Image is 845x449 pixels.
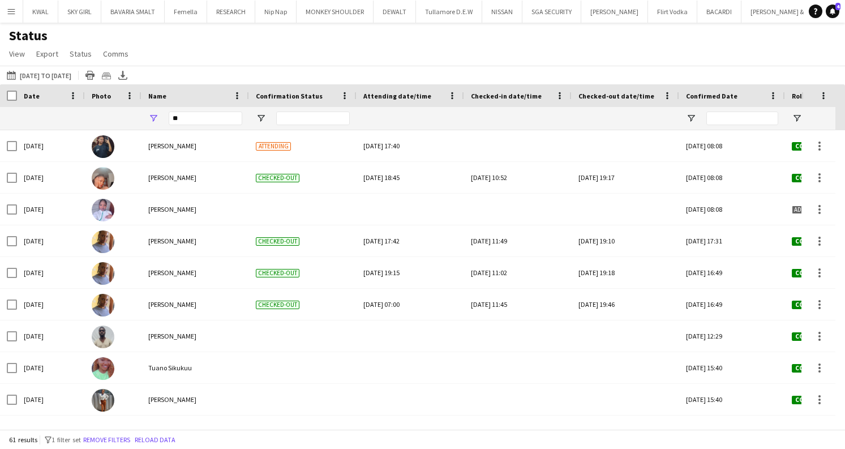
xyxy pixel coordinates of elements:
[148,173,196,182] span: [PERSON_NAME]
[679,194,785,225] div: [DATE] 08:08
[363,130,457,161] div: [DATE] 17:40
[148,237,196,245] span: [PERSON_NAME]
[679,416,785,447] div: [DATE] 10:36
[792,332,834,341] span: Confirmed
[148,142,196,150] span: [PERSON_NAME]
[207,1,255,23] button: RESEARCH
[276,112,350,125] input: Confirmation Status Filter Input
[17,289,85,320] div: [DATE]
[826,5,839,18] a: 4
[416,1,482,23] button: Tullamore D.E.W
[792,237,834,246] span: Confirmed
[679,384,785,415] div: [DATE] 15:40
[17,225,85,256] div: [DATE]
[255,1,297,23] button: Nip Nap
[792,364,834,373] span: Confirmed
[92,135,114,158] img: Cynthia Wanjira
[92,357,114,380] img: Tuano Sikukuu
[148,205,196,213] span: [PERSON_NAME]
[92,262,114,285] img: Suzan Wanjiku
[679,257,785,288] div: [DATE] 16:49
[792,396,834,404] span: Confirmed
[297,1,374,23] button: MONKEY SHOULDER
[5,46,29,61] a: View
[792,301,834,309] span: Confirmed
[578,289,672,320] div: [DATE] 19:46
[92,199,114,221] img: hannah kamene
[92,92,111,100] span: Photo
[792,142,834,151] span: Confirmed
[23,1,58,23] button: KWAL
[148,113,158,123] button: Open Filter Menu
[363,225,457,256] div: [DATE] 17:42
[482,1,522,23] button: NISSAN
[679,320,785,352] div: [DATE] 12:29
[17,352,85,383] div: [DATE]
[98,46,133,61] a: Comms
[686,92,737,100] span: Confirmed Date
[92,167,114,190] img: Riziki Manuel
[132,434,178,446] button: Reload data
[578,257,672,288] div: [DATE] 19:18
[32,46,63,61] a: Export
[103,49,128,59] span: Comms
[256,237,299,246] span: Checked-out
[81,434,132,446] button: Remove filters
[9,49,25,59] span: View
[256,113,266,123] button: Open Filter Menu
[471,225,565,256] div: [DATE] 11:49
[100,69,113,82] app-action-btn: Crew files as ZIP
[17,384,85,415] div: [DATE]
[835,3,840,10] span: 4
[679,225,785,256] div: [DATE] 17:31
[148,364,192,372] span: Tuano Sikukuu
[256,174,299,182] span: Checked-out
[578,225,672,256] div: [DATE] 19:10
[581,1,648,23] button: [PERSON_NAME]
[363,92,431,100] span: Attending date/time
[92,326,114,348] img: John Karani
[374,1,416,23] button: DEWALT
[17,130,85,161] div: [DATE]
[679,130,785,161] div: [DATE] 08:08
[148,300,196,309] span: [PERSON_NAME]
[70,49,92,59] span: Status
[17,320,85,352] div: [DATE]
[65,46,96,61] a: Status
[17,162,85,193] div: [DATE]
[363,257,457,288] div: [DATE] 19:15
[17,416,85,447] div: [DATE]
[522,1,581,23] button: SGA SECURITY
[679,162,785,193] div: [DATE] 08:08
[17,257,85,288] div: [DATE]
[648,1,697,23] button: Flirt Vodka
[148,92,166,100] span: Name
[471,257,565,288] div: [DATE] 11:02
[363,162,457,193] div: [DATE] 18:45
[256,142,291,151] span: Attending
[148,395,196,404] span: [PERSON_NAME]
[792,113,802,123] button: Open Filter Menu
[256,92,323,100] span: Confirmation Status
[116,69,130,82] app-action-btn: Export XLSX
[165,1,207,23] button: Femella
[792,269,834,277] span: Confirmed
[92,230,114,253] img: Suzan Wanjiku
[52,435,81,444] span: 1 filter set
[578,162,672,193] div: [DATE] 19:17
[471,92,542,100] span: Checked-in date/time
[578,92,654,100] span: Checked-out date/time
[24,92,40,100] span: Date
[256,301,299,309] span: Checked-out
[706,112,778,125] input: Confirmed Date Filter Input
[792,174,834,182] span: Confirmed
[36,49,58,59] span: Export
[92,389,114,412] img: Sherelle Amanda
[101,1,165,23] button: BAVARIA SMALT
[792,92,829,100] span: Role Status
[83,69,97,82] app-action-btn: Print
[686,113,696,123] button: Open Filter Menu
[169,112,242,125] input: Name Filter Input
[92,294,114,317] img: Suzan Wanjiku
[471,289,565,320] div: [DATE] 11:45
